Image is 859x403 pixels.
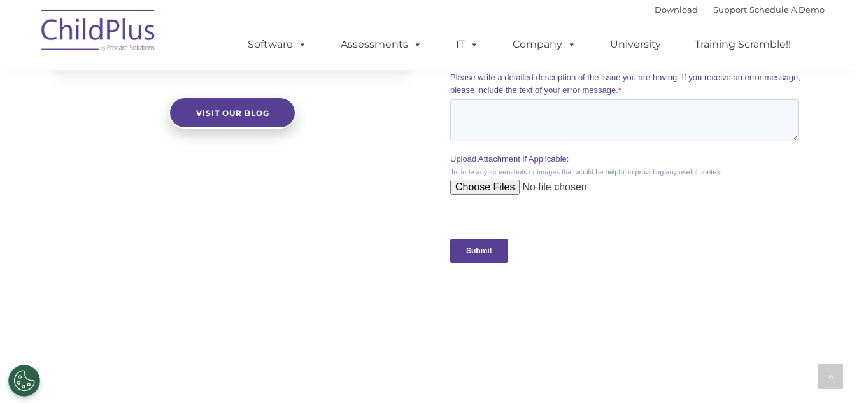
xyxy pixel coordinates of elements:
font: | [655,4,825,15]
a: IT [443,32,492,57]
a: Training Scramble!! [682,32,804,57]
a: Software [235,32,320,57]
a: Company [500,32,589,57]
button: Cookies Settings [8,365,40,397]
a: University [597,32,674,57]
a: Visit our blog [169,97,296,129]
a: Support [713,4,747,15]
img: ChildPlus by Procare Solutions [35,1,162,64]
span: Visit our blog [195,108,269,118]
a: Download [655,4,698,15]
a: Assessments [328,32,435,57]
a: Schedule A Demo [749,4,825,15]
span: Phone number [177,136,231,146]
span: Last name [177,84,216,94]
